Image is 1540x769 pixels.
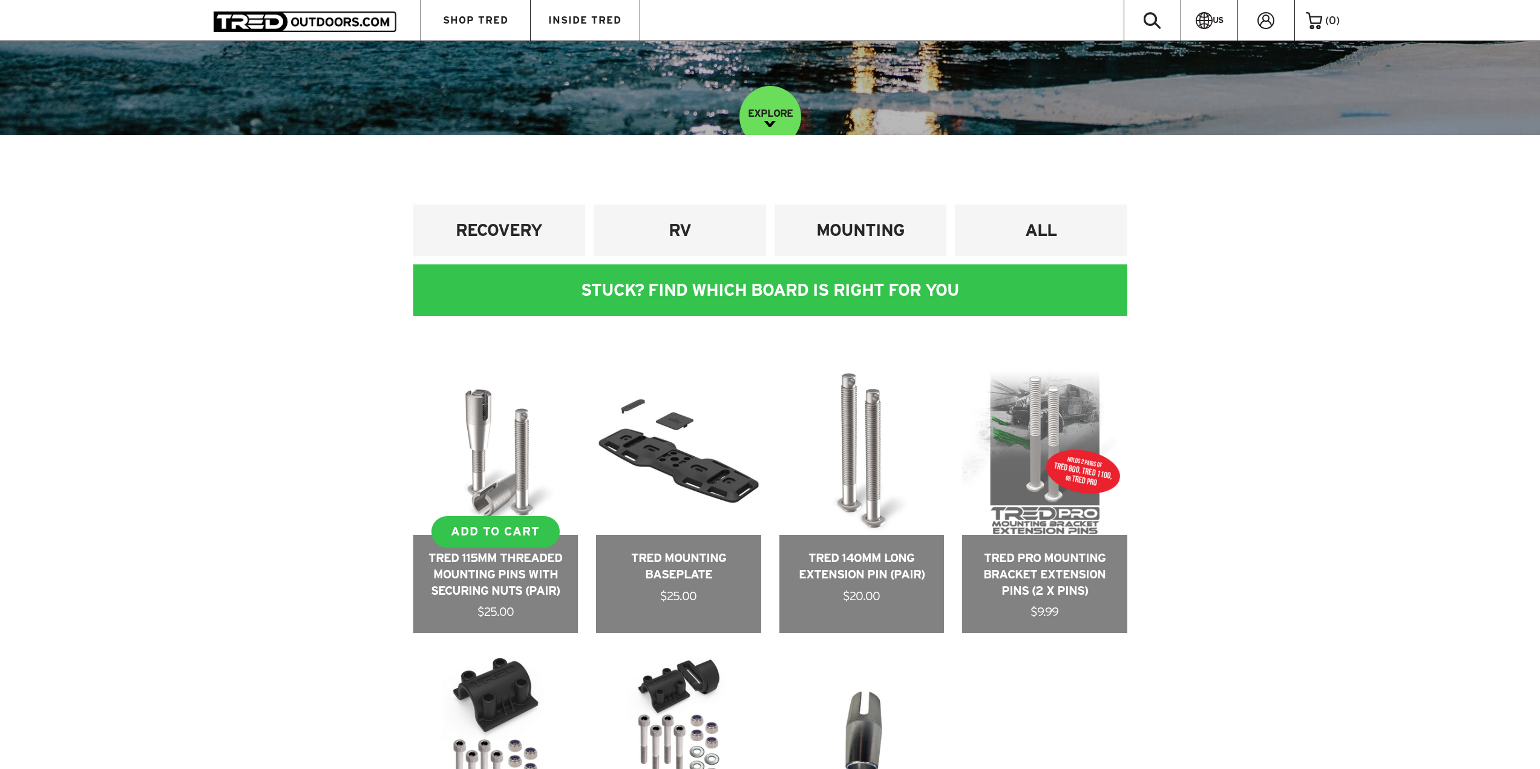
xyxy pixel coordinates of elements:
span: 0 [1329,15,1336,26]
h4: RECOVERY [422,219,577,241]
span: SHOP TRED [443,15,508,25]
a: MOUNTING [775,205,947,256]
h4: MOUNTING [784,219,938,241]
a: RV [594,205,766,256]
div: STUCK? FIND WHICH BOARD IS RIGHT FOR YOU [413,264,1127,316]
img: cart-icon [1306,12,1322,29]
h4: ALL [964,219,1118,241]
img: TRED Outdoors America [214,11,396,31]
a: ALL [955,205,1127,256]
img: down-image [764,121,776,127]
span: ( ) [1325,15,1340,26]
a: EXPLORE [739,86,801,148]
a: ADD TO CART [431,516,560,548]
h4: RV [603,219,757,241]
span: INSIDE TRED [548,15,621,25]
a: RECOVERY [413,205,586,256]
